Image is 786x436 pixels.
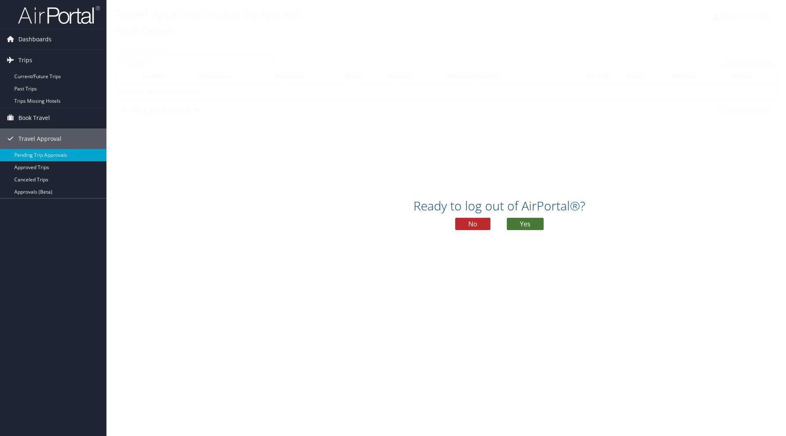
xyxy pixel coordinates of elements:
[18,108,50,128] span: Book Travel
[455,218,490,230] button: No
[18,5,100,25] img: airportal-logo.png
[18,29,52,50] span: Dashboards
[18,129,61,149] span: Travel Approval
[18,50,32,70] span: Trips
[507,218,544,230] button: Yes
